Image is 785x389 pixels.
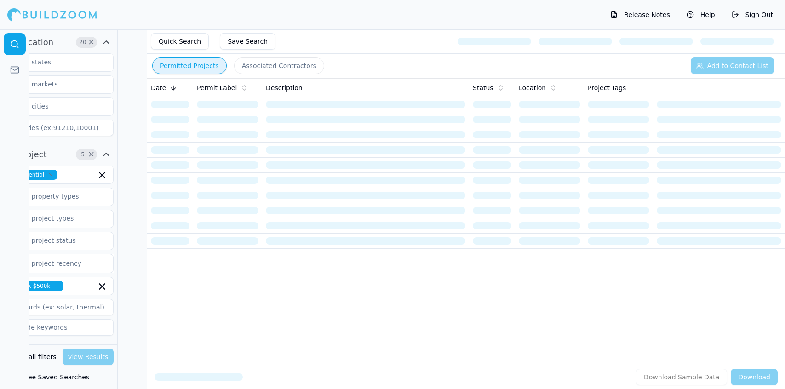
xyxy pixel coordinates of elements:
button: Help [682,7,720,22]
button: Quick Search [151,33,209,50]
input: Select project status [4,232,102,249]
span: Residential [10,170,57,180]
input: Select cities [4,98,102,114]
input: Select project types [4,210,102,227]
span: Permit Label [197,83,237,92]
button: Permitted Projects [152,57,227,74]
button: Project5Clear Project filters [4,147,114,162]
button: See Saved Searches [4,369,114,385]
input: Select states [4,54,102,70]
input: Exclude keywords [4,319,114,336]
span: 5 [78,150,87,159]
span: 20 [78,38,87,47]
span: $100k-$500k [10,281,63,291]
button: Clear all filters [7,349,59,365]
span: Status [473,83,493,92]
button: Associated Contractors [234,57,324,74]
span: Clear Project filters [88,152,95,157]
span: Location [519,83,546,92]
input: Zipcodes (ex:91210,10001) [4,120,114,136]
button: Sign Out [727,7,778,22]
span: Description [266,83,303,92]
span: Project Tags [588,83,626,92]
button: Location20Clear Location filters [4,35,114,50]
input: Select markets [4,76,102,92]
button: Save Search [220,33,275,50]
input: Keywords (ex: solar, thermal) [4,299,114,315]
span: Date [151,83,166,92]
input: Select property types [4,188,102,205]
button: Release Notes [606,7,675,22]
span: Project [18,148,47,161]
span: Clear Location filters [88,40,95,45]
span: Location [18,36,53,49]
